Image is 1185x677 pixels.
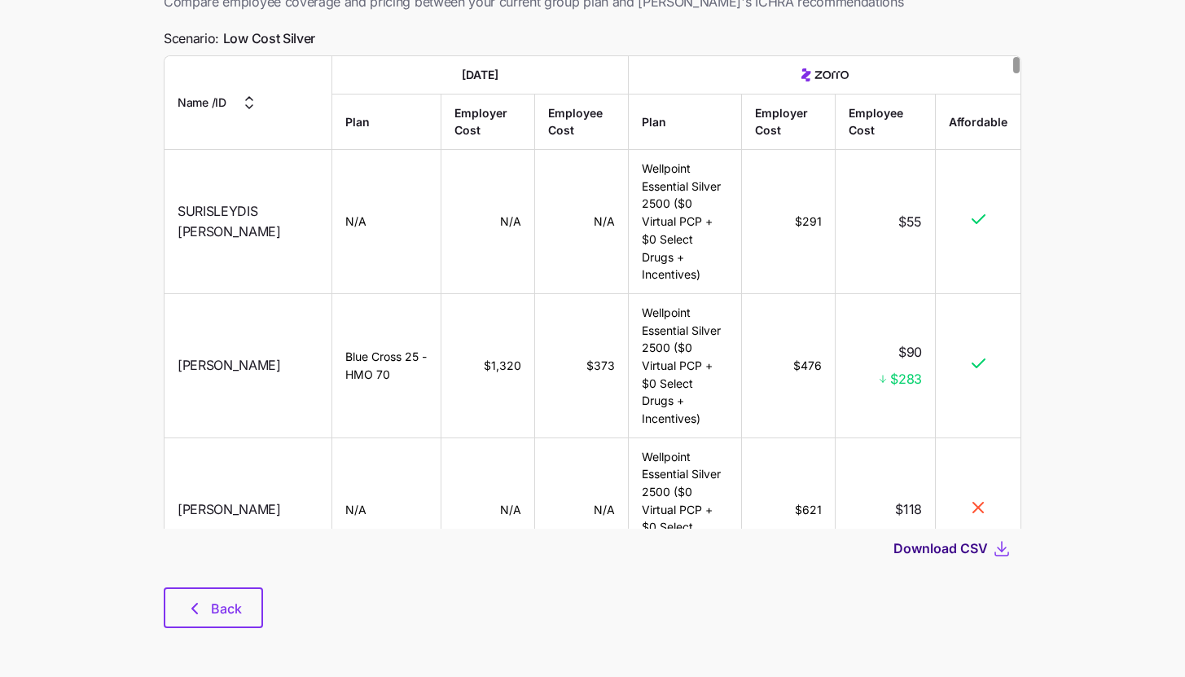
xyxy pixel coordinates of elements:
[332,94,441,149] th: Plan
[332,150,441,294] td: N/A
[893,539,988,558] span: Download CSV
[332,56,629,95] th: [DATE]
[164,29,315,49] span: Scenario:
[441,150,534,294] td: N/A
[742,150,835,294] td: $291
[535,437,630,582] td: N/A
[742,94,835,149] th: Employer Cost
[164,587,263,628] button: Back
[535,150,630,294] td: N/A
[742,437,835,582] td: $621
[629,150,742,294] td: Wellpoint Essential Silver 2500 ($0 Virtual PCP + $0 Select Drugs + Incentives)
[441,437,534,582] td: N/A
[742,294,835,438] td: $476
[936,94,1020,149] th: Affordable
[895,499,922,520] span: $118
[178,499,281,520] span: [PERSON_NAME]
[629,294,742,438] td: Wellpoint Essential Silver 2500 ($0 Virtual PCP + $0 Select Drugs + Incentives)
[535,294,630,438] td: $373
[898,211,922,231] span: $55
[211,599,242,618] span: Back
[178,355,281,376] span: [PERSON_NAME]
[223,29,315,49] span: Low Cost Silver
[836,94,936,149] th: Employee Cost
[441,94,534,149] th: Employer Cost
[893,539,992,558] button: Download CSV
[332,294,441,438] td: Blue Cross 25 - HMO 70
[441,294,534,438] td: $1,320
[629,94,742,149] th: Plan
[890,369,922,389] span: $283
[178,201,318,242] span: SURISLEYDIS [PERSON_NAME]
[178,94,226,112] span: Name / ID
[898,342,922,363] span: $90
[178,93,259,112] button: Name /ID
[535,94,630,149] th: Employee Cost
[332,437,441,582] td: N/A
[629,437,742,582] td: Wellpoint Essential Silver 2500 ($0 Virtual PCP + $0 Select Drugs + Incentives)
